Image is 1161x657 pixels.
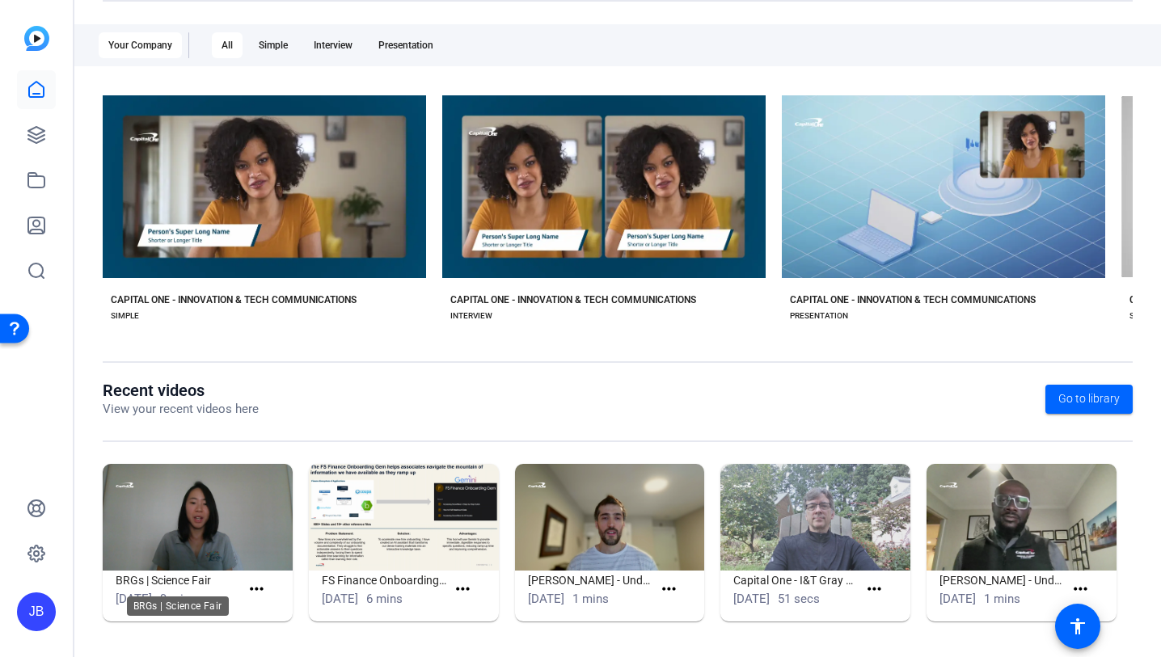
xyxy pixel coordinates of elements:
a: Go to library [1045,385,1133,414]
div: SIMPLE [1129,310,1158,322]
div: JB [17,592,56,631]
span: [DATE] [116,592,152,606]
span: 6 mins [366,592,403,606]
img: Capital One - I&T Gray Simple (51604) [720,464,910,571]
div: CAPITAL ONE - INNOVATION & TECH COMMUNICATIONS [450,293,696,306]
div: All [212,32,243,58]
div: CAPITAL ONE - INNOVATION & TECH COMMUNICATIONS [790,293,1036,306]
mat-icon: accessibility [1068,617,1087,636]
div: PRESENTATION [790,310,848,322]
img: blue-gradient.svg [24,26,49,51]
h1: [PERSON_NAME] - Undercover Heroes [528,571,652,590]
div: CAPITAL ONE - INNOVATION & TECH COMMUNICATIONS [111,293,357,306]
span: 51 secs [778,592,820,606]
span: [DATE] [322,592,358,606]
img: Julian - Undercover Heroes [515,464,705,571]
div: Your Company [99,32,182,58]
img: Tosan Olley - Undercover Heroes [927,464,1117,571]
mat-icon: more_horiz [247,579,267,600]
div: BRGs | Science Fair [127,596,229,616]
mat-icon: more_horiz [453,579,473,600]
p: View your recent videos here [103,400,259,419]
div: Simple [249,32,298,58]
img: BRGs | Science Fair [103,464,293,571]
div: Interview [304,32,362,58]
h1: [PERSON_NAME] - Undercover Heroes [939,571,1064,590]
span: 1 mins [984,592,1020,606]
span: [DATE] [528,592,564,606]
span: [DATE] [939,592,976,606]
img: FS Finance Onboarding Gem [309,464,499,571]
span: Go to library [1058,390,1120,407]
span: 1 mins [572,592,609,606]
h1: Recent videos [103,381,259,400]
div: Presentation [369,32,443,58]
div: SIMPLE [111,310,139,322]
mat-icon: more_horiz [864,579,884,600]
mat-icon: more_horiz [1070,579,1091,600]
h1: FS Finance Onboarding Gem [322,571,446,590]
span: [DATE] [733,592,770,606]
mat-icon: more_horiz [659,579,679,600]
div: INTERVIEW [450,310,492,322]
h1: Capital One - I&T Gray Simple (51604) [733,571,858,590]
h1: BRGs | Science Fair [116,571,240,590]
